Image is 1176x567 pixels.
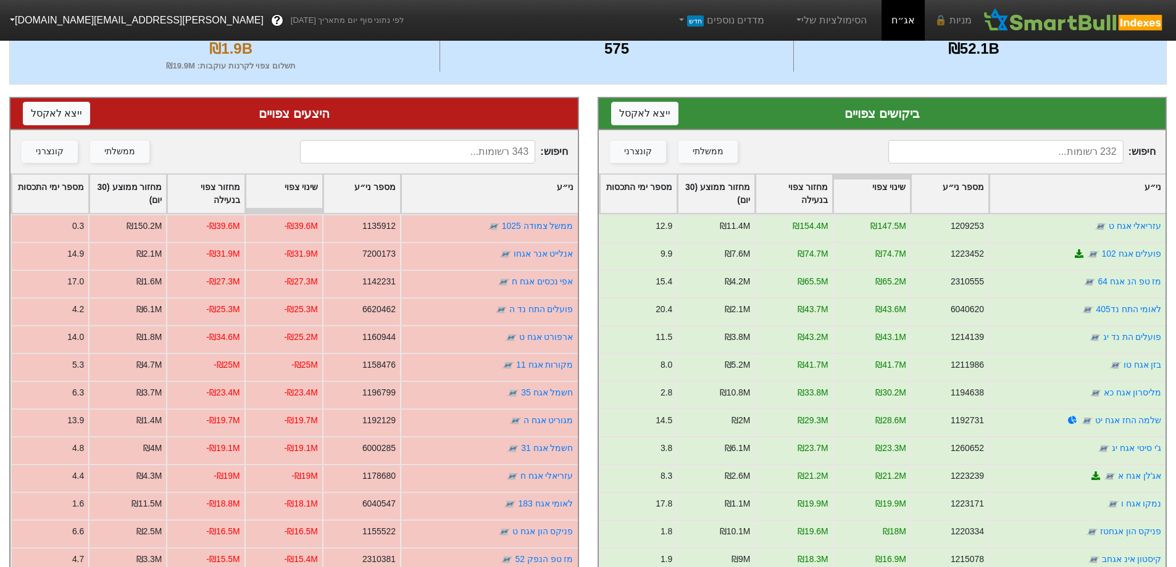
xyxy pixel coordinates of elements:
[498,526,511,538] img: tase link
[724,247,750,260] div: ₪7.6M
[1088,331,1101,344] img: tase link
[36,145,64,159] div: קונצרני
[1101,249,1161,259] a: פועלים אגח 102
[950,331,983,344] div: 1214139
[797,470,828,482] div: ₪21.2M
[724,303,750,316] div: ₪2.1M
[67,247,84,260] div: 14.9
[1082,304,1094,316] img: tase link
[875,386,906,399] div: ₪30.2M
[719,525,750,538] div: ₪10.1M
[136,470,162,482] div: ₪4.3M
[656,220,672,233] div: 12.9
[950,220,983,233] div: 1209253
[300,140,567,163] span: חיפוש :
[1099,526,1161,536] a: פניקס הון אגחטז
[362,525,396,538] div: 1155522
[515,554,573,564] a: מז טפ הנפק 52
[509,304,573,314] a: פועלים התח נד ה
[285,442,318,455] div: -₪19.1M
[875,303,906,316] div: ₪43.6M
[1118,471,1161,481] a: אג'לן אגח א
[25,38,436,60] div: ₪1.9B
[1094,220,1106,233] img: tase link
[127,220,162,233] div: ₪150.2M
[1098,442,1110,455] img: tase link
[362,442,396,455] div: 6000285
[719,386,750,399] div: ₪10.8M
[136,414,162,427] div: ₪1.4M
[136,358,162,371] div: ₪4.7M
[1096,304,1161,314] a: לאומי התח נד405
[206,303,240,316] div: -₪25.3M
[90,175,166,213] div: Toggle SortBy
[506,470,519,482] img: tase link
[660,358,672,371] div: 8.0
[990,175,1166,213] div: Toggle SortBy
[285,275,318,288] div: -₪27.3M
[797,553,828,566] div: ₪18.3M
[610,141,666,163] button: קונצרני
[206,331,240,344] div: -₪34.6M
[285,386,318,399] div: -₪23.4M
[1083,276,1096,288] img: tase link
[323,175,400,213] div: Toggle SortBy
[660,470,672,482] div: 8.3
[523,415,573,425] a: מגוריט אגח ה
[611,102,678,125] button: ייצא לאקסל
[300,140,535,163] input: 343 רשומות...
[136,525,162,538] div: ₪2.5M
[724,442,750,455] div: ₪6.1M
[1103,470,1116,482] img: tase link
[67,331,84,344] div: 14.0
[25,60,436,72] div: תשלום צפוי לקרנות עוקבות : ₪19.9M
[1087,553,1099,566] img: tase link
[206,220,240,233] div: -₪39.6M
[512,526,573,536] a: פניקס הון אגח ט
[285,220,318,233] div: -₪39.6M
[797,414,828,427] div: ₪29.3M
[519,499,573,508] a: לאומי אגח 183
[875,275,906,288] div: ₪65.2M
[950,497,983,510] div: 1223171
[521,443,573,453] a: חשמל אגח 31
[797,303,828,316] div: ₪43.7M
[519,332,573,342] a: ארפורט אגח ט
[660,553,672,566] div: 1.9
[797,497,828,510] div: ₪19.9M
[514,249,573,259] a: אנלייט אנר אגחו
[504,498,516,510] img: tase link
[291,470,318,482] div: -₪19M
[1080,415,1093,427] img: tase link
[12,175,88,213] div: Toggle SortBy
[656,331,672,344] div: 11.5
[505,331,517,344] img: tase link
[285,497,318,510] div: -₪18.1M
[600,175,677,213] div: Toggle SortBy
[143,442,162,455] div: ₪4M
[291,358,318,371] div: -₪25M
[362,303,396,316] div: 6620462
[833,175,910,213] div: Toggle SortBy
[67,275,84,288] div: 17.0
[285,414,318,427] div: -₪19.7M
[882,525,906,538] div: ₪18M
[1106,498,1119,510] img: tase link
[656,303,672,316] div: 20.4
[206,553,240,566] div: -₪15.5M
[499,248,512,260] img: tase link
[72,303,84,316] div: 4.2
[72,442,84,455] div: 4.8
[488,220,500,233] img: tase link
[950,247,983,260] div: 1223452
[214,470,240,482] div: -₪19M
[206,497,240,510] div: -₪18.8M
[72,497,84,510] div: 1.6
[362,470,396,482] div: 1178680
[888,140,1124,163] input: 232 רשומות...
[72,525,84,538] div: 6.6
[797,386,828,399] div: ₪33.8M
[362,553,396,566] div: 2310381
[875,414,906,427] div: ₪28.6M
[520,471,573,481] a: עזריאלי אגח ח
